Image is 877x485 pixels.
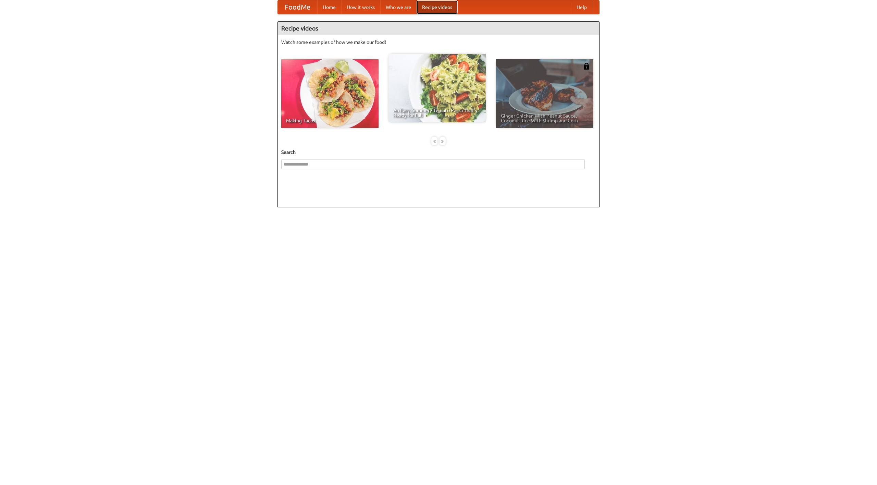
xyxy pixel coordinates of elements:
div: « [431,137,437,145]
span: Making Tacos [286,118,374,123]
a: FoodMe [278,0,317,14]
a: Help [571,0,592,14]
a: Recipe videos [417,0,458,14]
a: Who we are [380,0,417,14]
span: An Easy, Summery Tomato Pasta That's Ready for Fall [393,108,481,118]
h5: Search [281,149,596,156]
a: How it works [341,0,380,14]
a: An Easy, Summery Tomato Pasta That's Ready for Fall [388,54,486,122]
a: Home [317,0,341,14]
a: Making Tacos [281,59,379,128]
div: » [440,137,446,145]
img: 483408.png [583,63,590,70]
p: Watch some examples of how we make our food! [281,39,596,46]
h4: Recipe videos [278,22,599,35]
